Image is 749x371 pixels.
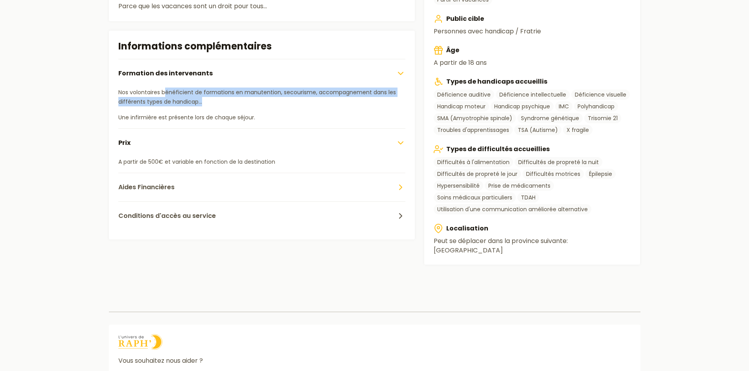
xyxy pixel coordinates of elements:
p: A partir de 500€ et variable en fonction de la destination [118,157,406,166]
a: TSA (Autisme) [514,125,561,135]
p: A partir de 18 ans [434,58,631,68]
a: Difficultés motrices [523,169,584,179]
a: Handicap psychique [491,101,554,111]
a: Épilepsie [585,169,616,179]
a: Déficience intellectuelle [496,90,570,100]
span: Aides Financières [118,183,175,192]
a: IMC [555,101,572,111]
a: Utilisation d'une communication améliorée alternative [434,204,591,214]
span: Conditions d'accès au service [118,211,216,221]
a: Difficultés à l'alimentation [434,157,513,167]
span: [GEOGRAPHIC_DATA] [434,246,503,255]
a: Polyhandicap [574,101,618,111]
h3: Âge [434,46,631,55]
h3: Types de difficultés accueillies [434,144,631,154]
a: Prise de médicaments [485,181,554,191]
p: Vous souhaitez nous aider ? [118,356,631,366]
button: Conditions d'accès au service [118,201,406,230]
p: Nos volontaires bénéficient de formations en manutention, secourisme, accompagnement dans les dif... [118,88,406,106]
h2: Informations complémentaires [118,40,406,53]
a: SMA (Amyotrophie spinale) [434,113,516,123]
a: Difficultés de propreté le jour [434,169,521,179]
h3: Localisation [434,224,631,233]
a: Handicap moteur [434,101,489,111]
span: Prix [118,138,131,148]
img: logo Univers de Raph [118,334,162,350]
button: Prix [118,128,406,157]
a: Syndrome génétique [517,113,583,123]
a: Soins médicaux particuliers [434,192,516,203]
a: TDAH [517,192,539,203]
p: Personnes avec handicap / Fratrie [434,27,631,36]
span: Formation des intervenants [118,69,213,78]
h3: Types de handicaps accueillis [434,77,631,86]
p: Une infirmière est présente lors de chaque séjour. [118,113,406,122]
a: Déficience auditive [434,90,494,100]
a: Hypersensibilité [434,181,483,191]
a: Troubles d'apprentissages [434,125,513,135]
h3: Public cible [434,14,631,24]
a: Trisomie 21 [584,113,621,123]
button: Aides Financières [118,173,406,201]
a: Difficultés de propreté la nuit [515,157,602,167]
button: Formation des intervenants [118,59,406,88]
a: X fragile [563,125,593,135]
a: Déficience visuelle [571,90,630,100]
p: Peut se déplacer dans la province suivante : [434,236,631,255]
